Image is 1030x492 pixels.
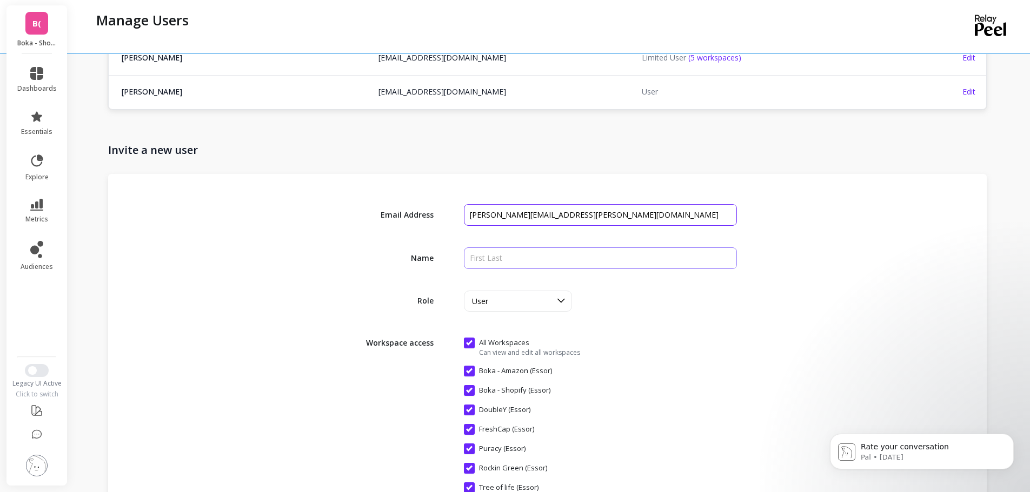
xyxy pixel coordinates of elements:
[17,84,57,93] span: dashboards
[6,390,68,399] div: Click to switch
[378,86,506,97] a: [EMAIL_ADDRESS][DOMAIN_NAME]
[108,143,987,158] h1: Invite a new user
[122,86,366,97] span: [PERSON_NAME]
[642,52,686,63] span: Limited User
[358,333,434,348] span: Workspace access
[32,17,41,30] span: B(
[464,385,550,396] span: Boka - Shopify (Essor)
[378,52,506,63] a: [EMAIL_ADDRESS][DOMAIN_NAME]
[464,366,552,376] span: Boka - Amazon (Essor)
[688,52,741,63] span: (5 workspaces)
[17,39,57,48] p: Boka - Shopify (Essor)
[25,173,49,181] span: explore
[358,210,434,220] span: Email Address
[472,296,488,306] span: User
[962,86,975,97] span: Edit
[21,127,52,136] span: essentials
[358,295,434,306] span: Role
[814,411,1030,487] iframe: Intercom notifications message
[21,262,53,271] span: audiences
[962,52,975,63] span: Edit
[25,215,48,224] span: metrics
[635,75,899,108] td: User
[26,455,48,476] img: profile picture
[464,348,580,357] span: Can view and edit all workspaces
[464,424,534,435] span: FreshCap (Essor)
[464,463,547,474] span: Rockin Green (Essor)
[6,379,68,388] div: Legacy UI Active
[25,364,49,377] button: Switch to New UI
[122,52,366,63] span: [PERSON_NAME]
[464,405,530,415] span: DoubleY (Essor)
[96,11,189,29] p: Manage Users
[464,443,526,454] span: Puracy (Essor)
[464,204,736,226] input: name@example.com
[464,247,736,269] input: First Last
[464,338,580,348] span: All Workspaces
[358,253,434,264] span: Name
